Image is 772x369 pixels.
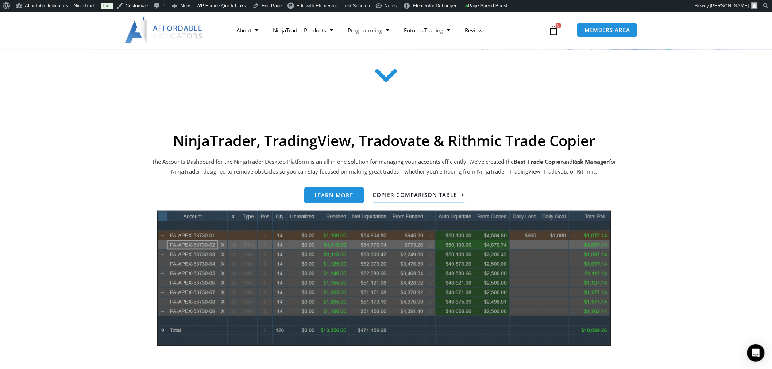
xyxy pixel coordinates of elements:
[710,3,749,8] span: [PERSON_NAME]
[157,211,611,346] img: wideview8 28 2 | Affordable Indicators – NinjaTrader
[556,23,561,28] span: 0
[458,22,493,39] a: Reviews
[266,22,340,39] a: NinjaTrader Products
[572,158,609,165] strong: Risk Manager
[229,22,547,39] nav: Menu
[373,192,457,198] span: Copier Comparison Table
[584,27,630,33] span: MEMBERS AREA
[514,158,563,165] b: Best Trade Copier
[397,22,458,39] a: Futures Trading
[151,132,618,149] h2: NinjaTrader, TradingView, Tradovate & Rithmic Trade Copier
[101,3,113,9] a: Live
[538,20,570,41] a: 0
[229,22,266,39] a: About
[315,193,354,198] span: Learn more
[340,22,397,39] a: Programming
[151,157,618,177] p: The Accounts Dashboard for the NinjaTrader Desktop Platform is an all in one solution for managin...
[125,17,203,43] img: LogoAI | Affordable Indicators – NinjaTrader
[304,187,364,203] a: Learn more
[747,344,765,362] div: Open Intercom Messenger
[373,187,465,203] a: Copier Comparison Table
[297,3,337,8] span: Edit with Elementor
[577,23,638,38] a: MEMBERS AREA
